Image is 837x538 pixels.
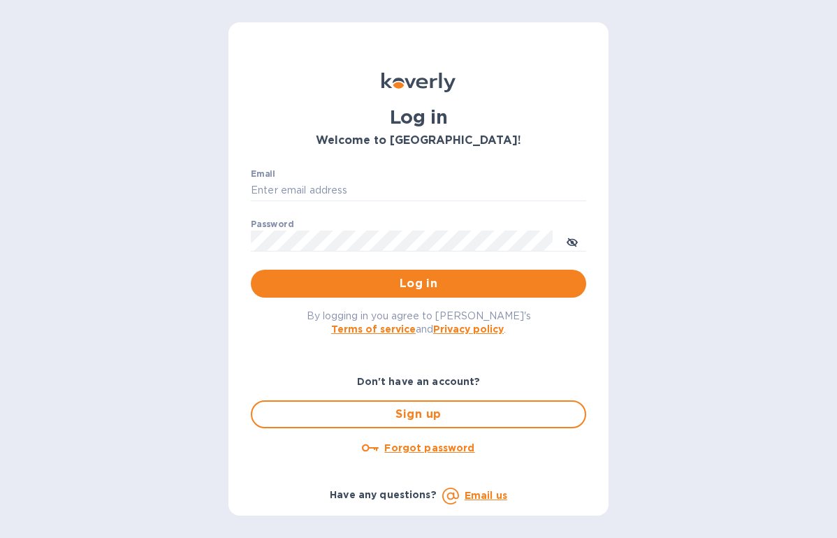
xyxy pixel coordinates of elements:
[251,221,293,229] label: Password
[465,490,507,501] a: Email us
[331,323,416,335] a: Terms of service
[262,275,575,292] span: Log in
[251,170,275,179] label: Email
[381,73,456,92] img: Koverly
[251,106,586,129] h1: Log in
[357,376,481,387] b: Don't have an account?
[251,134,586,147] h3: Welcome to [GEOGRAPHIC_DATA]!
[384,442,474,453] u: Forgot password
[251,180,586,201] input: Enter email address
[251,400,586,428] button: Sign up
[263,406,574,423] span: Sign up
[558,227,586,255] button: toggle password visibility
[330,489,437,500] b: Have any questions?
[433,323,504,335] a: Privacy policy
[251,270,586,298] button: Log in
[307,310,531,335] span: By logging in you agree to [PERSON_NAME]'s and .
